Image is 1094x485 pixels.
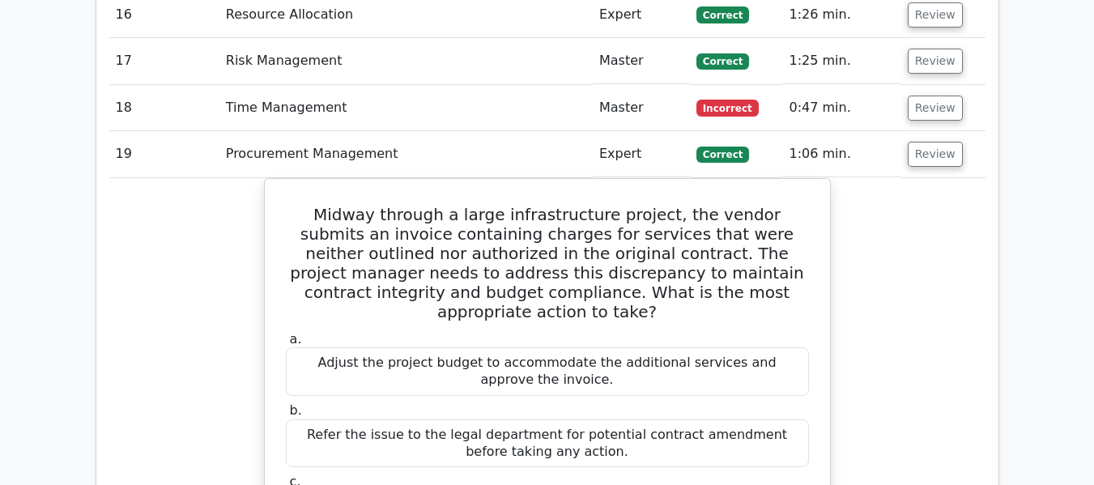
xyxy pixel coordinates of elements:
[286,419,809,468] div: Refer the issue to the legal department for potential contract amendment before taking any action.
[908,2,963,28] button: Review
[109,131,219,177] td: 19
[696,147,749,163] span: Correct
[290,402,302,418] span: b.
[908,96,963,121] button: Review
[109,85,219,131] td: 18
[219,38,593,84] td: Risk Management
[696,6,749,23] span: Correct
[782,38,900,84] td: 1:25 min.
[286,347,809,396] div: Adjust the project budget to accommodate the additional services and approve the invoice.
[782,85,900,131] td: 0:47 min.
[908,142,963,167] button: Review
[593,38,690,84] td: Master
[696,53,749,70] span: Correct
[782,131,900,177] td: 1:06 min.
[593,131,690,177] td: Expert
[290,331,302,347] span: a.
[696,100,759,116] span: Incorrect
[908,49,963,74] button: Review
[219,131,593,177] td: Procurement Management
[109,38,219,84] td: 17
[284,205,811,321] h5: Midway through a large infrastructure project, the vendor submits an invoice containing charges f...
[219,85,593,131] td: Time Management
[593,85,690,131] td: Master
